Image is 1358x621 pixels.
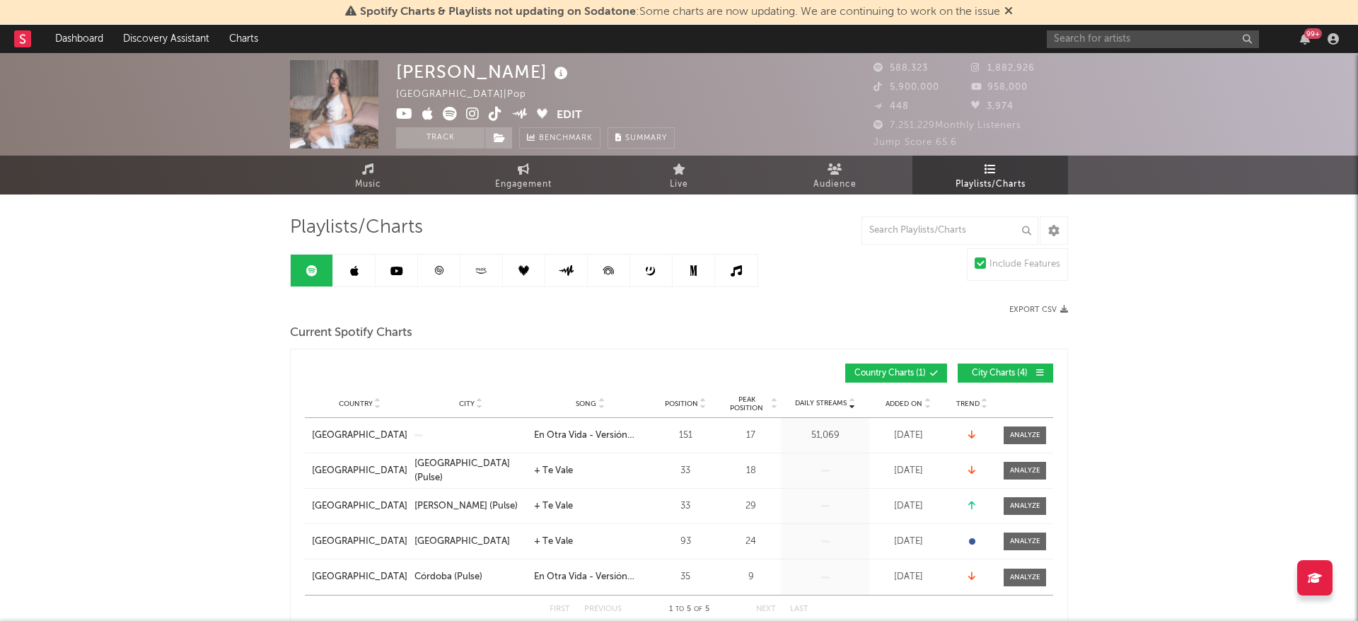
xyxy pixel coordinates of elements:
button: Summary [608,127,675,149]
a: Live [601,156,757,195]
div: [DATE] [873,570,944,584]
div: + Te Vale [534,535,573,549]
a: + Te Vale [534,535,646,549]
span: Music [355,176,381,193]
input: Search Playlists/Charts [861,216,1038,245]
a: [GEOGRAPHIC_DATA] [312,429,407,443]
div: 9 [724,570,777,584]
a: [PERSON_NAME] (Pulse) [414,499,527,513]
span: Dismiss [1004,6,1013,18]
a: Audience [757,156,912,195]
span: : Some charts are now updating. We are continuing to work on the issue [360,6,1000,18]
div: + Te Vale [534,464,573,478]
div: 35 [654,570,717,584]
button: City Charts(4) [958,364,1053,383]
span: Daily Streams [795,398,847,409]
div: [PERSON_NAME] (Pulse) [414,499,518,513]
div: 33 [654,464,717,478]
div: [DATE] [873,535,944,549]
a: [GEOGRAPHIC_DATA] [312,570,407,584]
span: Country Charts ( 1 ) [854,369,926,378]
span: 448 [874,102,909,111]
span: Peak Position [724,395,769,412]
span: to [675,606,684,613]
button: Previous [584,605,622,613]
span: Live [670,176,688,193]
div: 33 [654,499,717,513]
span: Playlists/Charts [290,219,423,236]
a: [GEOGRAPHIC_DATA] [312,535,407,549]
span: Position [665,400,698,408]
button: Track [396,127,484,149]
span: 7,251,229 Monthly Listeners [874,121,1021,130]
button: Last [790,605,808,613]
button: Edit [557,107,582,124]
span: 5,900,000 [874,83,939,92]
span: Benchmark [539,130,593,147]
div: 51,069 [784,429,866,443]
span: Playlists/Charts [956,176,1026,193]
div: [PERSON_NAME] [396,60,571,83]
span: Engagement [495,176,552,193]
a: Córdoba (Pulse) [414,570,527,584]
div: [GEOGRAPHIC_DATA] | Pop [396,86,542,103]
a: Music [290,156,446,195]
span: Country [339,400,373,408]
a: En Otra Vida - Versión Cuarteto [534,570,646,584]
span: 588,323 [874,64,928,73]
a: Engagement [446,156,601,195]
a: Discovery Assistant [113,25,219,53]
button: 99+ [1300,33,1310,45]
div: 24 [724,535,777,549]
button: Export CSV [1009,306,1068,314]
div: [DATE] [873,464,944,478]
span: of [694,606,702,613]
div: + Te Vale [534,499,573,513]
a: Charts [219,25,268,53]
div: 93 [654,535,717,549]
div: 18 [724,464,777,478]
div: [DATE] [873,429,944,443]
input: Search for artists [1047,30,1259,48]
span: Added On [886,400,922,408]
a: Playlists/Charts [912,156,1068,195]
span: Spotify Charts & Playlists not updating on Sodatone [360,6,636,18]
span: 3,974 [971,102,1014,111]
div: [DATE] [873,499,944,513]
span: Jump Score: 65.6 [874,138,957,147]
span: Audience [813,176,857,193]
a: En Otra Vida - Versión Cuarteto [534,429,646,443]
span: 1,882,926 [971,64,1035,73]
span: Summary [625,134,667,142]
div: Include Features [990,256,1060,273]
a: Benchmark [519,127,600,149]
div: 151 [654,429,717,443]
button: First [550,605,570,613]
a: + Te Vale [534,464,646,478]
button: Country Charts(1) [845,364,947,383]
div: 1 5 5 [650,601,728,618]
span: 958,000 [971,83,1028,92]
span: Trend [956,400,980,408]
a: Dashboard [45,25,113,53]
div: 29 [724,499,777,513]
a: [GEOGRAPHIC_DATA] [312,464,407,478]
a: [GEOGRAPHIC_DATA] [414,535,527,549]
span: Song [576,400,596,408]
div: Córdoba (Pulse) [414,570,482,584]
div: 17 [724,429,777,443]
div: 99 + [1304,28,1322,39]
a: [GEOGRAPHIC_DATA] (Pulse) [414,457,527,484]
a: + Te Vale [534,499,646,513]
a: [GEOGRAPHIC_DATA] [312,499,407,513]
span: City Charts ( 4 ) [967,369,1032,378]
span: City [459,400,475,408]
